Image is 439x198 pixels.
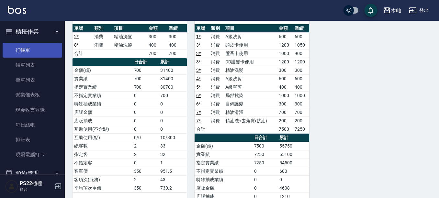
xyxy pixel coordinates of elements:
td: 730.2 [159,184,187,192]
td: 400 [147,41,167,49]
td: 0 [132,125,159,133]
td: 精油洗+去角質(抗油) [224,116,277,125]
td: A級單剪 [224,83,277,91]
td: 0 [132,116,159,125]
td: 金額(虛) [195,142,252,150]
td: 400 [167,41,187,49]
td: 局部挑染 [224,91,277,100]
td: 600 [293,74,309,83]
th: 日合計 [253,134,278,142]
td: 32 [159,150,187,159]
td: 精油滑灌 [224,108,277,116]
td: 不指定客 [73,159,132,167]
a: 現場電腦打卡 [3,147,62,162]
th: 項目 [112,24,147,33]
td: 指定實業績 [195,159,252,167]
td: 200 [293,116,309,125]
td: 31400 [159,74,187,83]
th: 類別 [93,24,113,33]
td: 700 [132,83,159,91]
td: 700 [132,66,159,74]
td: 消費 [209,32,224,41]
td: 350 [132,167,159,175]
th: 業績 [293,24,309,33]
button: 登出 [406,5,431,16]
td: DD護髮卡使用 [224,58,277,66]
td: 0 [132,91,159,100]
td: 合計 [195,125,209,133]
img: Logo [8,6,26,14]
td: 33 [159,142,187,150]
td: 店販金額 [195,184,252,192]
td: 2 [132,142,159,150]
td: 特殊抽成業績 [195,175,252,184]
td: 總客數 [73,142,132,150]
h5: PS22櫃檯 [20,180,53,187]
td: 消費 [209,116,224,125]
td: 指定實業績 [73,83,132,91]
td: 0 [159,116,187,125]
button: 木屾 [380,4,404,17]
td: 精油洗髮 [224,66,277,74]
td: 0/0 [132,133,159,142]
td: 消費 [93,41,113,49]
td: 消費 [209,41,224,49]
td: 7250 [253,159,278,167]
td: 店販抽成 [73,116,132,125]
td: 1200 [277,41,293,49]
td: 600 [277,32,293,41]
td: 10/300 [159,133,187,142]
th: 項目 [224,24,277,33]
td: A級洗剪 [224,74,277,83]
p: 櫃台 [20,187,53,192]
th: 累計 [278,134,309,142]
td: 2 [132,175,159,184]
td: 互助使用(不含點) [73,125,132,133]
th: 累計 [159,58,187,66]
td: 頭皮卡使用 [224,41,277,49]
td: 350 [132,184,159,192]
td: 消費 [209,91,224,100]
td: 700 [277,108,293,116]
td: 消費 [209,49,224,58]
td: 7250 [253,150,278,159]
td: 55750 [278,142,309,150]
td: 消費 [209,83,224,91]
td: 精油洗髮 [112,32,147,41]
td: 1000 [293,91,309,100]
td: 1 [159,159,187,167]
td: 0 [132,159,159,167]
td: 300 [293,66,309,74]
td: 自備護髮 [224,100,277,108]
td: 200 [277,116,293,125]
td: 300 [167,32,187,41]
td: 0 [253,184,278,192]
td: 合計 [73,49,93,58]
a: 排班表 [3,132,62,147]
td: 客單價 [73,167,132,175]
td: 互助使用(點) [73,133,132,142]
td: 消費 [209,100,224,108]
td: 客項次(服務) [73,175,132,184]
td: 700 [132,74,159,83]
table: a dense table [73,24,187,58]
th: 業績 [167,24,187,33]
a: 每日結帳 [3,117,62,132]
td: 0 [132,108,159,116]
button: 預約管理 [3,165,62,182]
table: a dense table [195,24,309,134]
button: 櫃檯作業 [3,23,62,40]
td: 600 [277,74,293,83]
td: 平均項次單價 [73,184,132,192]
td: 600 [293,32,309,41]
td: 特殊抽成業績 [73,100,132,108]
td: 400 [293,83,309,91]
td: 消費 [209,108,224,116]
td: 0 [159,125,187,133]
td: 700 [167,49,187,58]
div: 木屾 [391,6,401,15]
td: 0 [253,175,278,184]
td: 4608 [278,184,309,192]
th: 類別 [209,24,224,33]
th: 單號 [73,24,93,33]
